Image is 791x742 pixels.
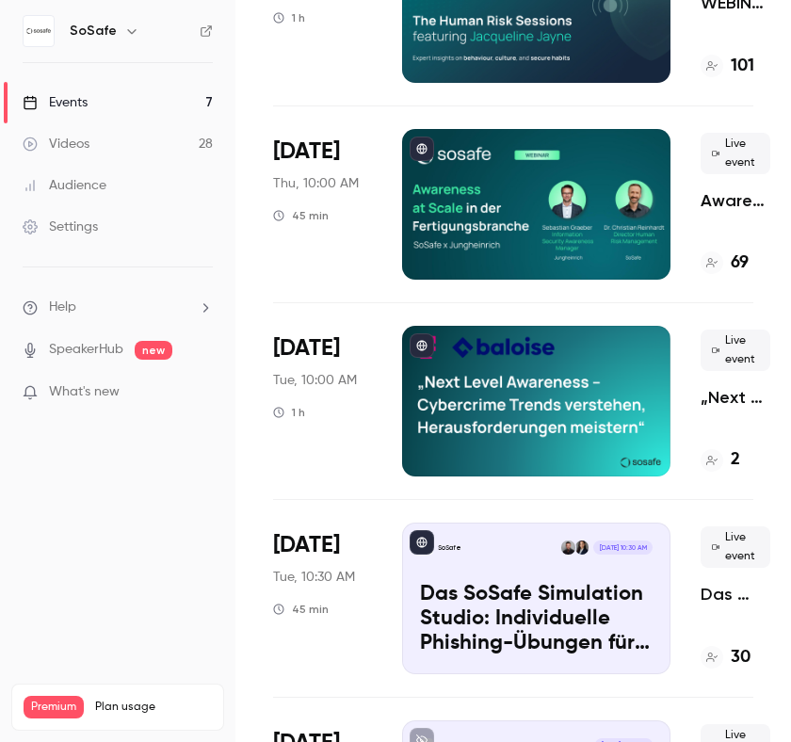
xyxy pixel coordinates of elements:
[701,133,770,174] span: Live event
[701,250,749,276] a: 69
[24,696,84,718] span: Premium
[273,568,355,587] span: Tue, 10:30 AM
[273,137,340,167] span: [DATE]
[561,540,574,554] img: Gabriel Simkin
[701,189,770,212] a: Awareness at Scale in der Fertigungsbranche
[70,22,117,40] h6: SoSafe
[273,523,372,673] div: Sep 9 Tue, 10:30 AM (Europe/Berlin)
[135,341,172,360] span: new
[24,16,54,46] img: SoSafe
[273,10,305,25] div: 1 h
[701,583,770,605] a: Das SoSafe Simulation Studio: Individuelle Phishing-Übungen für den öffentlichen Sektor
[273,208,329,223] div: 45 min
[23,93,88,112] div: Events
[402,523,670,673] a: Das SoSafe Simulation Studio: Individuelle Phishing-Übungen für den öffentlichen SektorSoSafeArzu...
[273,602,329,617] div: 45 min
[575,540,589,554] img: Arzu Döver
[273,326,372,476] div: Sep 9 Tue, 10:00 AM (Europe/Berlin)
[49,382,120,402] span: What's new
[23,135,89,153] div: Videos
[701,330,770,371] span: Live event
[49,298,76,317] span: Help
[731,645,751,670] h4: 30
[190,384,213,401] iframe: Noticeable Trigger
[731,447,740,473] h4: 2
[49,340,123,360] a: SpeakerHub
[438,543,461,553] p: SoSafe
[593,540,652,554] span: [DATE] 10:30 AM
[731,54,754,79] h4: 101
[273,174,359,193] span: Thu, 10:00 AM
[273,405,305,420] div: 1 h
[23,298,213,317] li: help-dropdown-opener
[701,526,770,568] span: Live event
[273,371,357,390] span: Tue, 10:00 AM
[731,250,749,276] h4: 69
[420,583,653,655] p: Das SoSafe Simulation Studio: Individuelle Phishing-Übungen für den öffentlichen Sektor
[273,530,340,560] span: [DATE]
[701,386,770,409] a: „Next Level Awareness – Cybercrime Trends verstehen, Herausforderungen meistern“ Telekom Schweiz ...
[23,176,106,195] div: Audience
[23,218,98,236] div: Settings
[273,129,372,280] div: Sep 4 Thu, 10:00 AM (Europe/Berlin)
[701,645,751,670] a: 30
[95,700,212,715] span: Plan usage
[273,333,340,363] span: [DATE]
[701,447,740,473] a: 2
[701,54,754,79] a: 101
